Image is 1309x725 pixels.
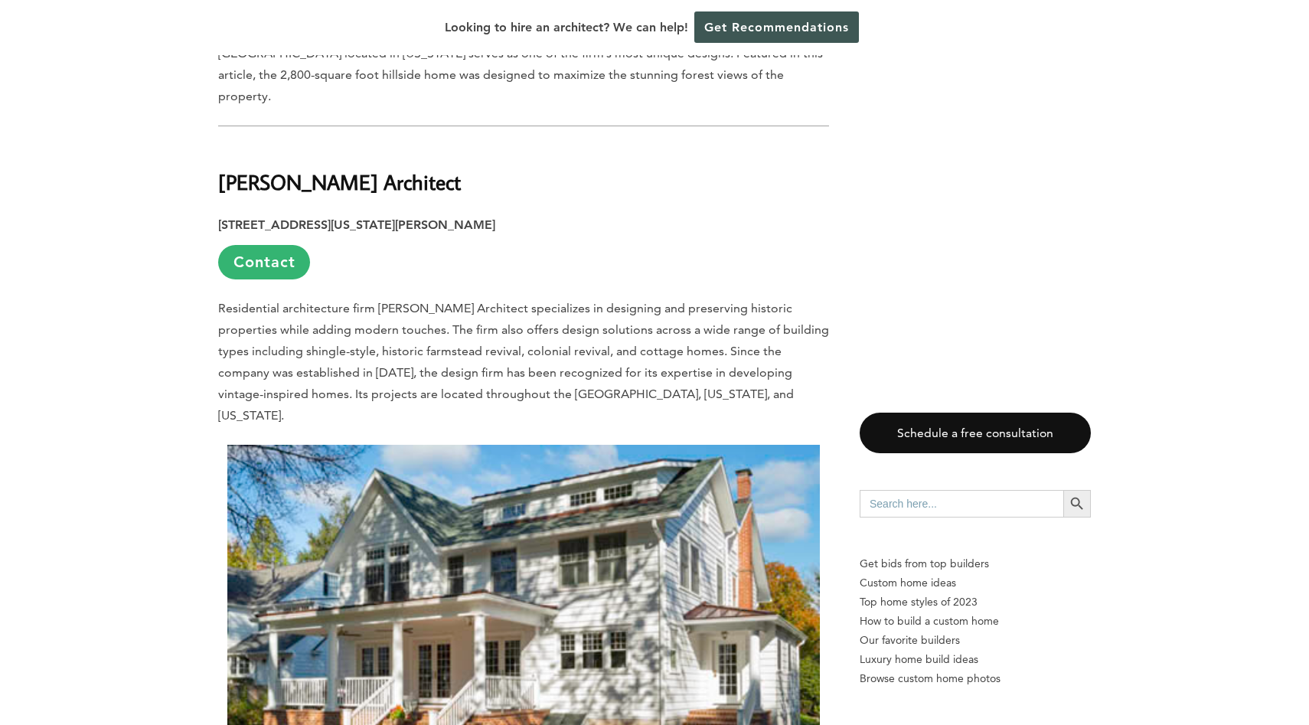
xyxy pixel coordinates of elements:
a: Browse custom home photos [860,669,1091,688]
a: Custom home ideas [860,573,1091,593]
a: Contact [218,245,310,279]
a: Get Recommendations [694,11,859,43]
svg: Search [1069,495,1085,512]
iframe: Drift Widget Chat Controller [1015,615,1291,707]
a: Schedule a free consultation [860,413,1091,453]
a: How to build a custom home [860,612,1091,631]
a: Luxury home build ideas [860,650,1091,669]
a: Our favorite builders [860,631,1091,650]
a: Top home styles of 2023 [860,593,1091,612]
input: Search here... [860,490,1063,518]
span: Residential architecture firm [PERSON_NAME] Architect specializes in designing and preserving his... [218,301,829,423]
strong: [STREET_ADDRESS][US_STATE][PERSON_NAME] [218,217,495,232]
b: [PERSON_NAME] Architect [218,168,461,195]
p: Get bids from top builders [860,554,1091,573]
